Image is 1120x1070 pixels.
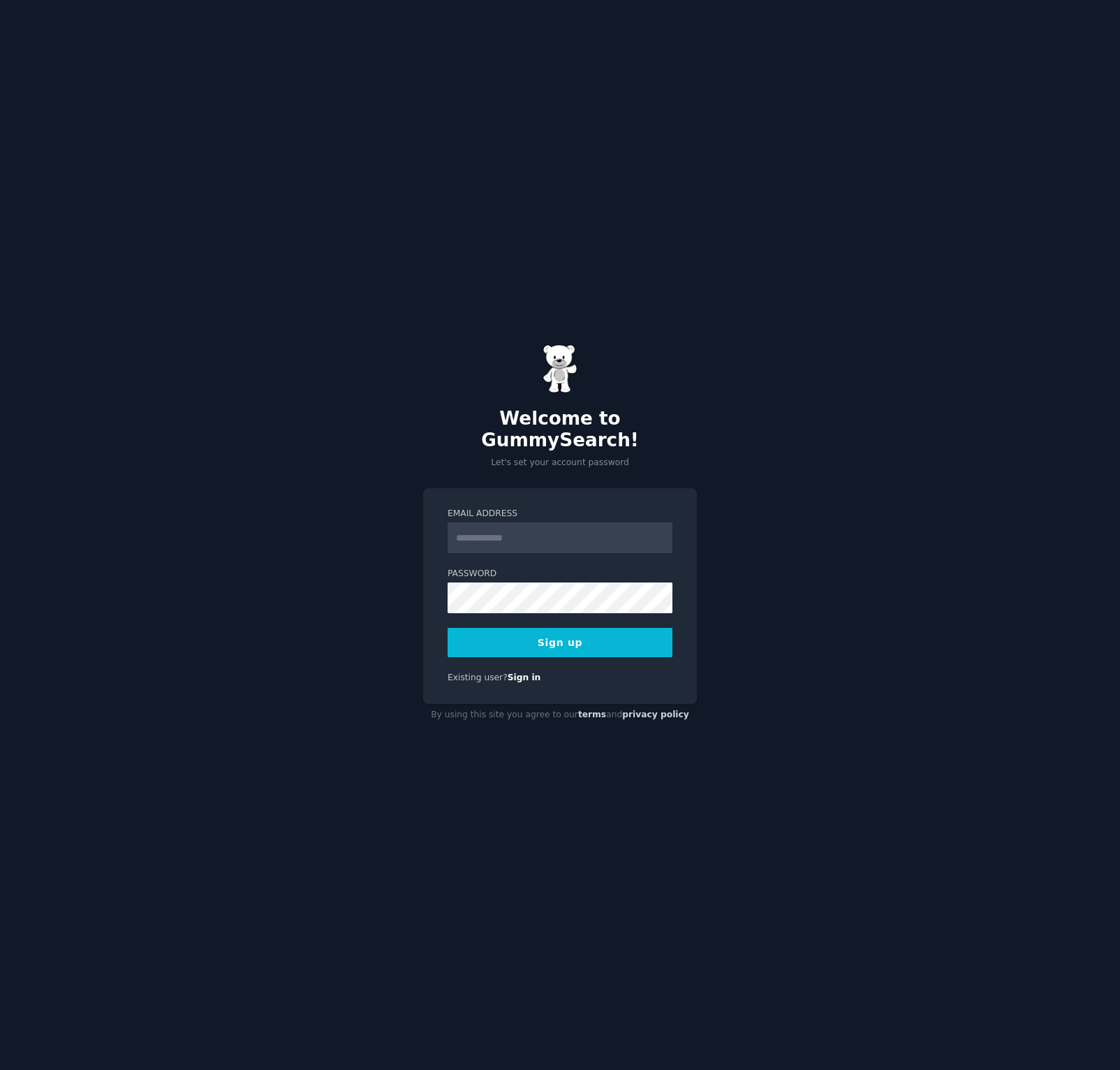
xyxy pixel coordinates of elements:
div: By using this site you agree to our and [423,704,697,726]
a: privacy policy [622,710,689,719]
label: Email Address [448,508,672,520]
a: Sign in [508,673,541,682]
a: terms [578,710,606,719]
span: Existing user? [448,673,508,682]
label: Password [448,568,672,580]
h2: Welcome to GummySearch! [423,408,697,452]
img: Gummy Bear [543,344,577,393]
p: Let's set your account password [423,457,697,469]
button: Sign up [448,628,672,657]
